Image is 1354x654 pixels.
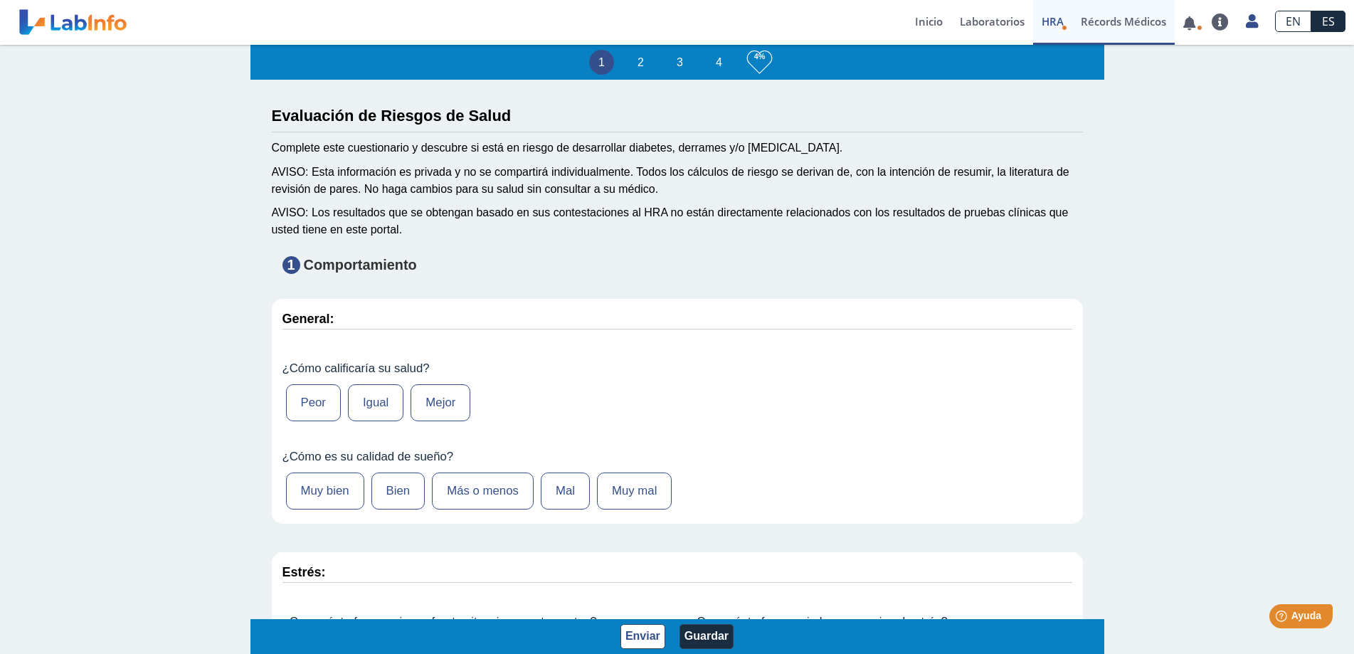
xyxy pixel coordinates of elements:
[272,107,1083,125] h3: Evaluación de Riesgos de Salud
[304,257,417,273] strong: Comportamiento
[1042,14,1064,28] span: HRA
[282,362,1072,376] label: ¿Cómo calificaría su salud?
[411,384,470,421] label: Mejor
[282,256,300,274] span: 1
[432,473,534,510] label: Más o menos
[272,164,1083,198] div: AVISO: Esta información es privada y no se compartirá individualmente. Todos los cálculos de ries...
[747,48,772,65] h3: 4%
[282,312,334,326] strong: General:
[1227,598,1338,638] iframe: Help widget launcher
[541,473,590,510] label: Mal
[1275,11,1311,32] a: EN
[620,624,665,649] button: Enviar
[679,624,734,649] button: Guardar
[282,450,1072,464] label: ¿Cómo es su calidad de sueño?
[272,139,1083,157] div: Complete este cuestionario y descubre si está en riesgo de desarrollar diabetes, derrames y/o [ME...
[282,615,665,629] label: ¿Con cuánta frecuencia confronta situaciones estresantes?
[371,473,425,510] label: Bien
[1311,11,1345,32] a: ES
[667,50,692,75] li: 3
[597,473,672,510] label: Muy mal
[689,615,1072,629] label: ¿Con cuánta frecuencia logra manejar el estrés?
[272,204,1083,238] div: AVISO: Los resultados que se obtengan basado en sus contestaciones al HRA no están directamente r...
[589,50,614,75] li: 1
[628,50,653,75] li: 2
[707,50,731,75] li: 4
[282,565,326,579] strong: Estrés:
[348,384,403,421] label: Igual
[286,384,341,421] label: Peor
[286,473,364,510] label: Muy bien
